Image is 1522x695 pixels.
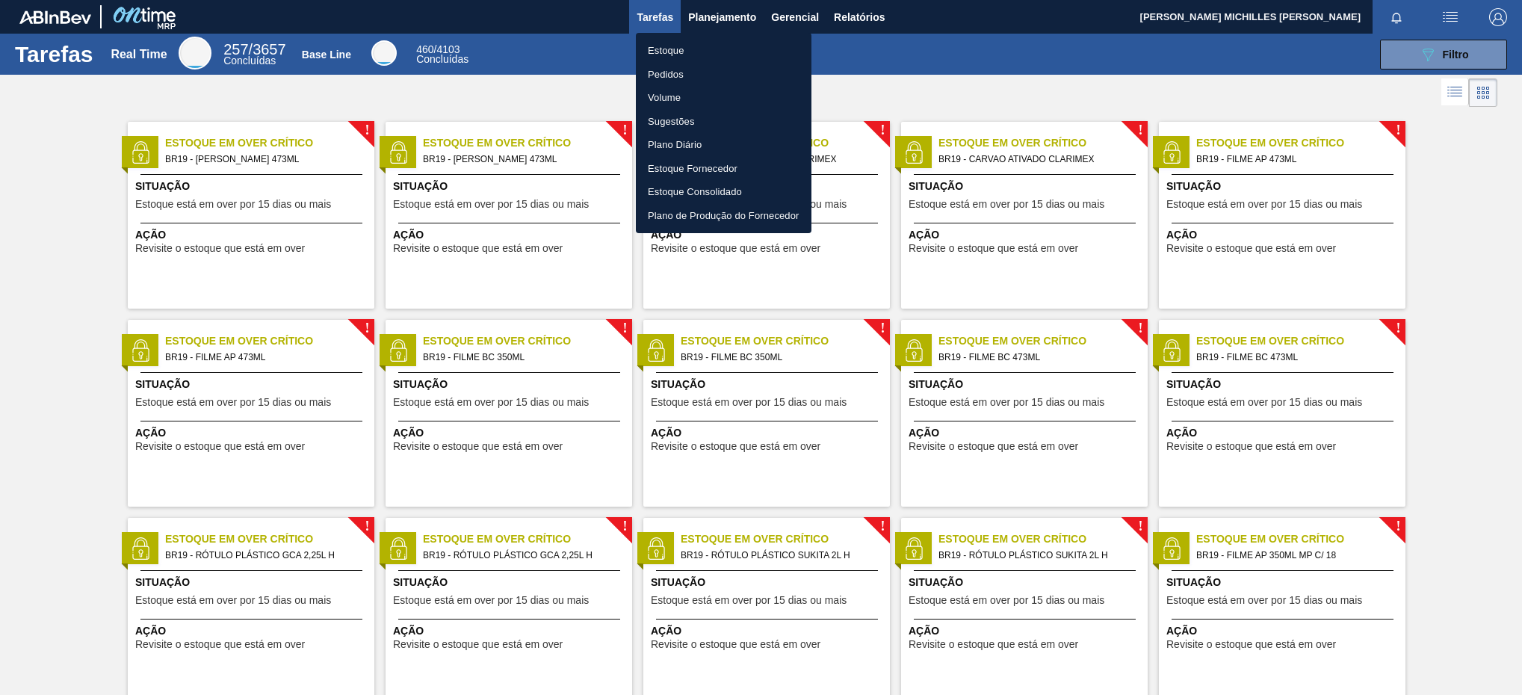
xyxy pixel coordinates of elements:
a: Estoque Consolidado [636,180,811,204]
a: Sugestões [636,110,811,134]
a: Estoque [636,39,811,63]
a: Plano Diário [636,133,811,157]
a: Estoque Fornecedor [636,157,811,181]
a: Plano de Produção do Fornecedor [636,204,811,228]
a: Volume [636,86,811,110]
a: Pedidos [636,63,811,87]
